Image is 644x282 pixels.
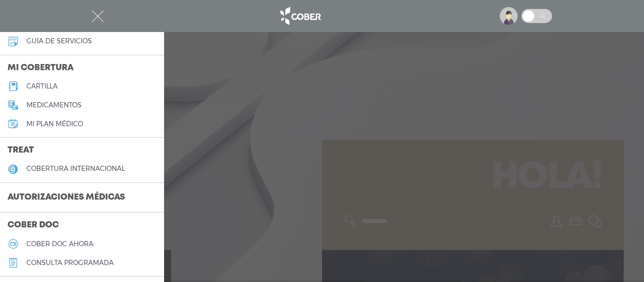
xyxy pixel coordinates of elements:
[26,120,83,128] h5: Mi plan médico
[500,7,518,25] img: profile-placeholder.svg
[275,5,325,27] img: logo_cober_home-white.png
[26,101,82,109] h5: medicamentos
[26,240,93,248] h5: Cober doc ahora
[26,259,114,267] h5: consulta programada
[92,10,104,22] img: Cober_menu-close-white.svg
[26,37,92,45] h5: guía de servicios
[26,165,125,173] h5: cobertura internacional
[26,82,58,90] h5: cartilla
